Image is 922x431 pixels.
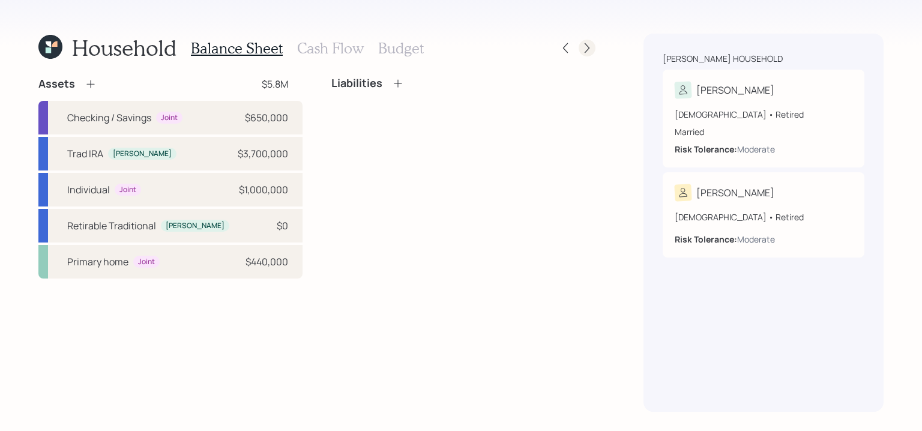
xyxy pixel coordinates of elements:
[297,40,364,57] h3: Cash Flow
[67,219,156,233] div: Retirable Traditional
[737,233,775,246] div: Moderate
[675,125,852,138] div: Married
[675,108,852,121] div: [DEMOGRAPHIC_DATA] • Retired
[378,40,424,57] h3: Budget
[737,143,775,155] div: Moderate
[675,234,737,245] b: Risk Tolerance:
[675,211,852,223] div: [DEMOGRAPHIC_DATA] • Retired
[239,182,288,197] div: $1,000,000
[246,255,288,269] div: $440,000
[138,257,155,267] div: Joint
[663,53,783,65] div: [PERSON_NAME] household
[119,185,136,195] div: Joint
[67,146,103,161] div: Trad IRA
[238,146,288,161] div: $3,700,000
[675,143,737,155] b: Risk Tolerance:
[161,113,178,123] div: Joint
[166,221,224,231] div: [PERSON_NAME]
[38,77,75,91] h4: Assets
[245,110,288,125] div: $650,000
[696,185,774,200] div: [PERSON_NAME]
[191,40,283,57] h3: Balance Sheet
[72,35,176,61] h1: Household
[113,149,172,159] div: [PERSON_NAME]
[67,182,110,197] div: Individual
[262,77,288,91] div: $5.8M
[67,255,128,269] div: Primary home
[67,110,151,125] div: Checking / Savings
[696,83,774,97] div: [PERSON_NAME]
[277,219,288,233] div: $0
[331,77,382,90] h4: Liabilities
